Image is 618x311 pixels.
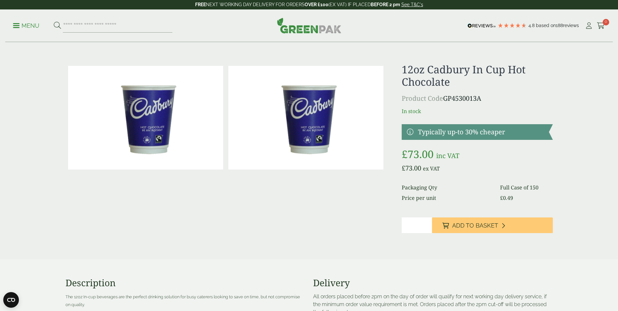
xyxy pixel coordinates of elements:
[500,194,513,201] bdi: 0.49
[402,147,434,161] bdi: 73.00
[228,66,383,170] img: 12oz Cadbury In Cup Hot Chocolate Full Case Of 0
[402,164,421,172] bdi: 73.00
[68,66,223,170] img: Cadbury
[402,147,408,161] span: £
[401,2,423,7] a: See T&C's
[313,277,553,289] h3: Delivery
[556,23,563,28] span: 188
[402,94,443,103] span: Product Code
[536,23,556,28] span: Based on
[402,184,492,191] dt: Packaging Qty
[402,94,553,103] p: GP4530013A
[500,194,503,201] span: £
[597,21,605,31] a: 0
[563,23,579,28] span: reviews
[585,22,593,29] i: My Account
[432,217,553,233] button: Add to Basket
[497,22,527,28] div: 4.79 Stars
[13,22,39,30] p: Menu
[402,63,553,88] h1: 12oz Cadbury In Cup Hot Chocolate
[467,23,496,28] img: REVIEWS.io
[423,165,440,172] span: ex VAT
[13,22,39,28] a: Menu
[452,222,498,229] span: Add to Basket
[597,22,605,29] i: Cart
[402,107,553,115] p: In stock
[3,292,19,308] button: Open CMP widget
[528,23,536,28] span: 4.8
[195,2,206,7] strong: FREE
[603,19,609,25] span: 0
[402,164,405,172] span: £
[65,294,300,307] span: The 12oz In-cup beverages are the perfect drinking solution for busy caterers looking to save on ...
[402,194,492,202] dt: Price per unit
[277,18,341,33] img: GreenPak Supplies
[371,2,400,7] strong: BEFORE 2 pm
[436,151,459,160] span: inc VAT
[500,184,553,191] dd: Full Case of 150
[65,277,305,289] h3: Description
[305,2,328,7] strong: OVER £100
